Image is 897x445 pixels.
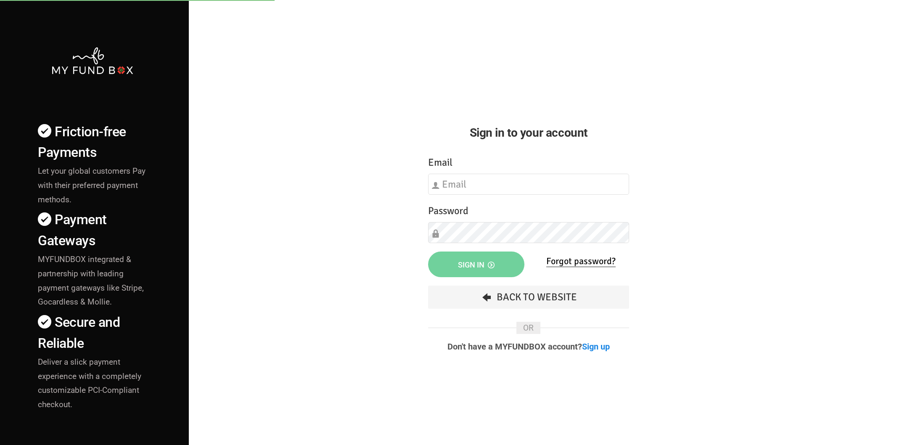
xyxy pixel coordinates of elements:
a: Sign up [582,342,610,352]
h2: Sign in to your account [428,124,629,142]
span: MYFUNDBOX integrated & partnership with leading payment gateways like Stripe, Gocardless & Mollie. [38,254,144,307]
h4: Payment Gateways [38,209,155,251]
span: Deliver a slick payment experience with a completely customizable PCI-Compliant checkout. [38,357,141,410]
span: Sign in [458,260,495,269]
span: Let your global customers Pay with their preferred payment methods. [38,166,146,204]
input: Email [428,174,629,195]
h4: Friction-free Payments [38,122,155,163]
a: Forgot password? [546,255,616,267]
img: mfbwhite.png [51,46,134,75]
button: Sign in [428,252,524,277]
p: Don't have a MYFUNDBOX account? [428,342,629,351]
h4: Secure and Reliable [38,312,155,353]
a: Back To Website [428,286,629,309]
label: Password [428,203,468,219]
label: Email [428,155,452,170]
span: OR [516,322,540,334]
